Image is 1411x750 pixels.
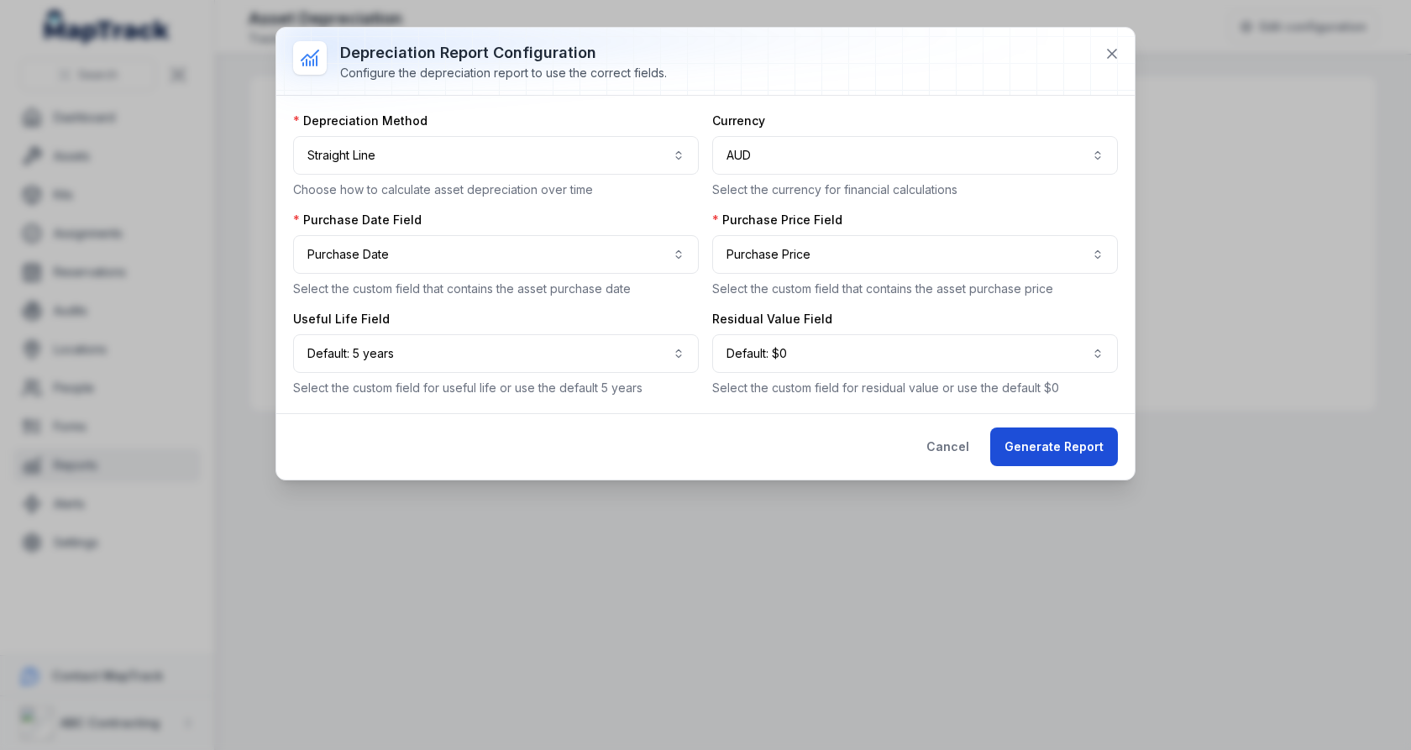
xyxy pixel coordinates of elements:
button: Generate Report [990,427,1118,466]
h3: Depreciation Report Configuration [340,41,667,65]
p: Select the currency for financial calculations [712,181,1118,198]
label: Depreciation Method [293,113,427,129]
p: Select the custom field for useful life or use the default 5 years [293,380,699,396]
div: Configure the depreciation report to use the correct fields. [340,65,667,81]
label: Currency [712,113,765,129]
p: Choose how to calculate asset depreciation over time [293,181,699,198]
button: Default: 5 years [293,334,699,373]
button: Purchase Price [712,235,1118,274]
button: Straight Line [293,136,699,175]
p: Select the custom field that contains the asset purchase price [712,281,1118,297]
label: Useful Life Field [293,311,390,328]
label: Purchase Price Field [712,212,842,228]
label: Residual Value Field [712,311,832,328]
p: Select the custom field for residual value or use the default $0 [712,380,1118,396]
label: Purchase Date Field [293,212,422,228]
button: AUD [712,136,1118,175]
button: Purchase Date [293,235,699,274]
p: Select the custom field that contains the asset purchase date [293,281,699,297]
button: Cancel [912,427,984,466]
button: Default: $0 [712,334,1118,373]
